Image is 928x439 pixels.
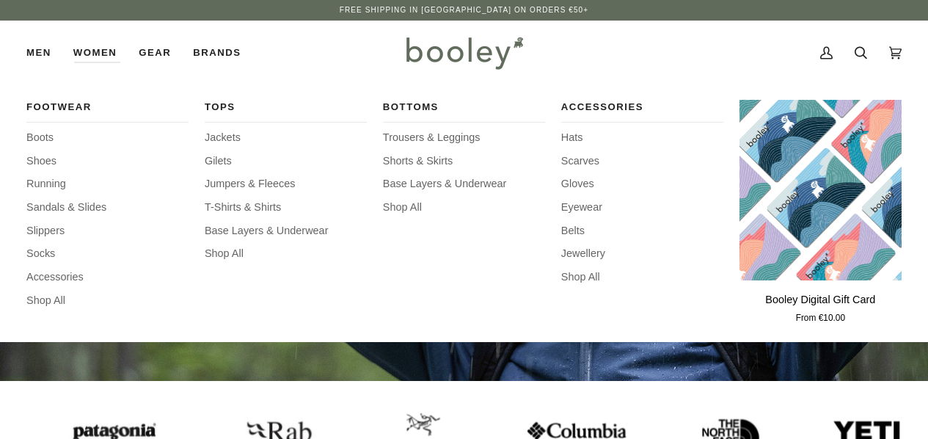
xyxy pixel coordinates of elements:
[561,200,723,216] a: Eyewear
[73,46,117,60] span: Women
[26,246,189,262] a: Socks
[26,130,189,146] a: Boots
[205,246,367,262] a: Shop All
[26,269,189,286] a: Accessories
[561,153,723,170] a: Scarves
[383,153,545,170] a: Shorts & Skirts
[205,130,367,146] a: Jackets
[739,100,902,280] product-grid-item-variant: €10.00
[739,100,902,324] product-grid-item: Booley Digital Gift Card
[26,293,189,309] a: Shop All
[340,4,588,16] p: Free Shipping in [GEOGRAPHIC_DATA] on Orders €50+
[128,21,182,85] a: Gear
[62,21,128,85] a: Women
[383,200,545,216] a: Shop All
[193,46,241,60] span: Brands
[739,100,902,280] a: Booley Digital Gift Card
[26,200,189,216] a: Sandals & Slides
[383,100,545,115] span: Bottoms
[561,100,723,123] a: Accessories
[62,21,128,85] div: Women Footwear Boots Shoes Running Sandals & Slides Slippers Socks Accessories Shop All Tops Jack...
[561,246,723,262] a: Jewellery
[383,176,545,192] a: Base Layers & Underwear
[400,32,528,74] img: Booley
[561,100,723,115] span: Accessories
[182,21,252,85] a: Brands
[383,130,545,146] a: Trousers & Leggings
[205,200,367,216] a: T-Shirts & Shirts
[205,100,367,123] a: Tops
[796,312,845,325] span: From €10.00
[26,21,62,85] a: Men
[205,223,367,239] a: Base Layers & Underwear
[205,153,367,170] a: Gilets
[139,46,171,60] span: Gear
[739,286,902,325] a: Booley Digital Gift Card
[26,176,189,192] a: Running
[561,176,723,192] a: Gloves
[26,153,189,170] a: Shoes
[26,46,51,60] span: Men
[205,100,367,115] span: Tops
[561,269,723,286] a: Shop All
[765,292,875,308] p: Booley Digital Gift Card
[561,223,723,239] a: Belts
[26,100,189,123] a: Footwear
[561,130,723,146] a: Hats
[205,176,367,192] a: Jumpers & Fleeces
[383,100,545,123] a: Bottoms
[26,100,189,115] span: Footwear
[26,223,189,239] a: Slippers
